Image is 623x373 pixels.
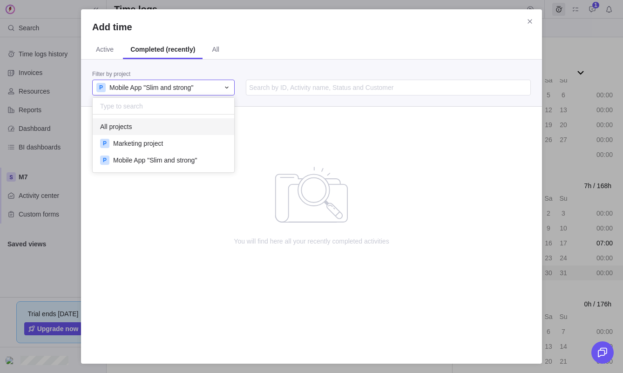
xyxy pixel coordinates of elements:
[113,139,163,148] span: Marketing project
[93,98,234,115] input: Type to search
[100,139,109,148] div: P
[109,83,193,92] span: Mobile App "Slim and strong"
[113,156,197,165] span: Mobile App "Slim and strong"
[96,83,106,92] div: P
[93,115,234,172] div: grid
[100,122,132,131] span: All projects
[100,156,109,165] div: P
